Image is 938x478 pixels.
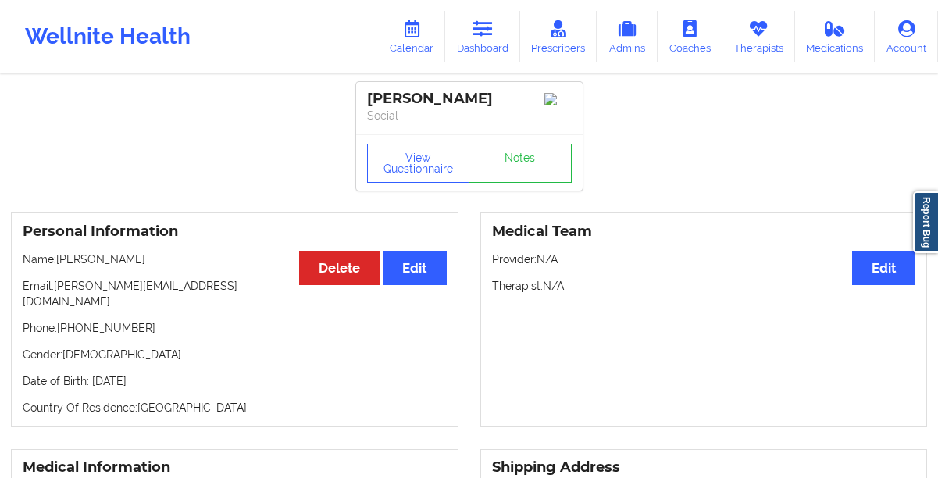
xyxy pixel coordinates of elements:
[795,11,876,62] a: Medications
[597,11,658,62] a: Admins
[23,373,447,389] p: Date of Birth: [DATE]
[383,251,446,285] button: Edit
[367,90,572,108] div: [PERSON_NAME]
[445,11,520,62] a: Dashboard
[23,458,447,476] h3: Medical Information
[544,93,572,105] img: Image%2Fplaceholer-image.png
[492,251,916,267] p: Provider: N/A
[852,251,915,285] button: Edit
[492,458,916,476] h3: Shipping Address
[722,11,795,62] a: Therapists
[469,144,572,183] a: Notes
[367,144,470,183] button: View Questionnaire
[23,400,447,416] p: Country Of Residence: [GEOGRAPHIC_DATA]
[299,251,380,285] button: Delete
[492,223,916,241] h3: Medical Team
[367,108,572,123] p: Social
[875,11,938,62] a: Account
[520,11,597,62] a: Prescribers
[658,11,722,62] a: Coaches
[913,191,938,253] a: Report Bug
[23,251,447,267] p: Name: [PERSON_NAME]
[492,278,916,294] p: Therapist: N/A
[23,278,447,309] p: Email: [PERSON_NAME][EMAIL_ADDRESS][DOMAIN_NAME]
[378,11,445,62] a: Calendar
[23,320,447,336] p: Phone: [PHONE_NUMBER]
[23,223,447,241] h3: Personal Information
[23,347,447,362] p: Gender: [DEMOGRAPHIC_DATA]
